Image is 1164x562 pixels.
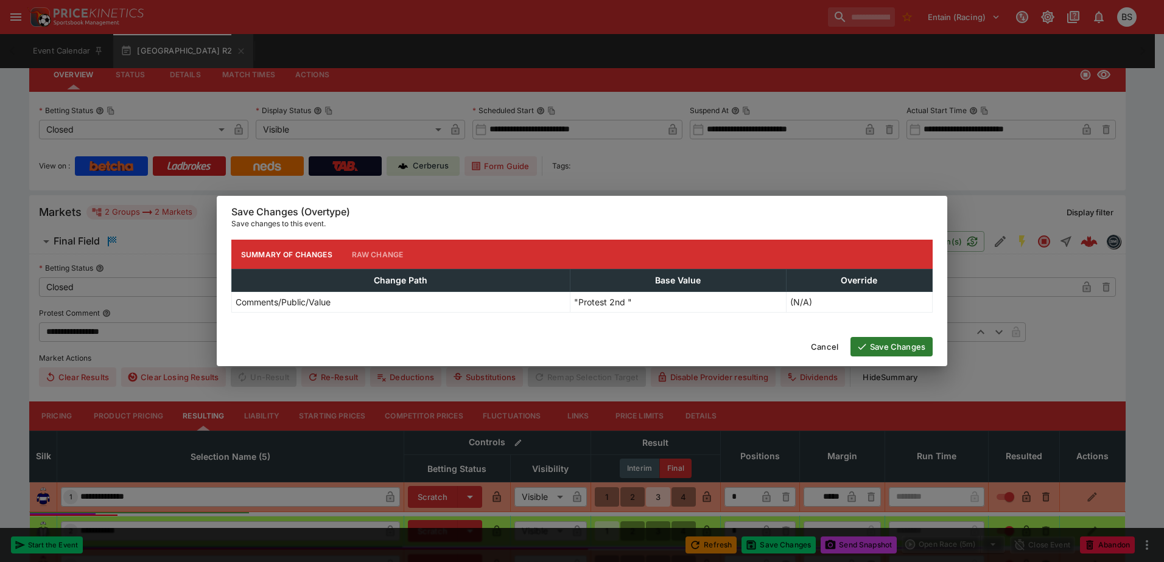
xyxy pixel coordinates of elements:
[231,206,933,218] h6: Save Changes (Overtype)
[570,269,786,292] th: Base Value
[786,292,932,313] td: (N/A)
[231,240,342,269] button: Summary of Changes
[342,240,413,269] button: Raw Change
[804,337,846,356] button: Cancel
[231,218,933,230] p: Save changes to this event.
[232,269,570,292] th: Change Path
[850,337,933,356] button: Save Changes
[786,269,932,292] th: Override
[570,292,786,313] td: "Protest 2nd "
[236,296,331,308] p: Comments/Public/Value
